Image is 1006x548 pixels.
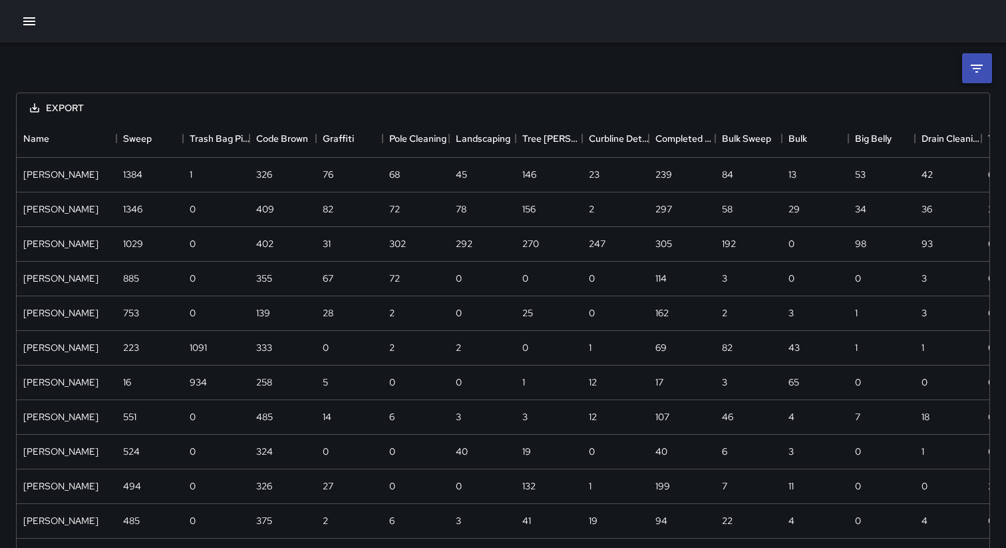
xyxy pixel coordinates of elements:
div: 69 [655,341,667,354]
div: 6 [722,445,727,458]
div: 1091 [190,341,207,354]
div: 0 [988,272,994,285]
div: 53 [855,168,866,181]
div: 494 [123,479,141,493]
div: 0 [522,341,528,354]
div: Bulk Sweep [715,120,782,157]
button: Export [19,96,94,121]
div: 0 [922,479,927,493]
div: 326 [256,168,272,181]
div: 82 [323,202,333,216]
div: 0 [389,479,395,493]
div: 76 [323,168,333,181]
div: 98 [855,237,866,250]
div: 402 [256,237,273,250]
div: 146 [522,168,536,181]
div: Tree [PERSON_NAME] [522,120,582,157]
div: 19 [589,514,597,527]
div: 93 [922,237,933,250]
div: 0 [855,376,861,389]
div: 0 [855,445,861,458]
div: 485 [123,514,140,527]
div: 1 [855,306,858,320]
div: 3 [922,306,927,320]
div: 0 [788,272,794,285]
div: 24 [988,202,999,216]
div: Landscaping [449,120,516,157]
div: 4 [922,514,927,527]
div: 1029 [123,237,143,250]
div: 139 [256,306,270,320]
div: 13 [788,168,796,181]
div: 14 [323,410,331,423]
div: 6 [988,168,993,181]
div: Graffiti [323,120,354,157]
div: 65 [788,376,799,389]
div: 753 [123,306,139,320]
div: 305 [655,237,672,250]
div: 132 [522,479,536,493]
div: 1 [922,445,924,458]
div: 0 [589,445,595,458]
div: Completed Trash Bags [655,120,715,157]
div: 72 [389,272,400,285]
div: 199 [655,479,670,493]
div: 82 [722,341,733,354]
div: Code Brown [256,120,308,157]
div: 84 [722,168,733,181]
div: 67 [323,272,333,285]
div: Trash Bag Pickup [190,120,250,157]
div: 3 [922,272,927,285]
div: Pole Cleaning [383,120,449,157]
div: 42 [922,168,933,181]
div: 29 [788,202,800,216]
div: Maclis Velasquez [23,237,98,250]
div: 4 [788,514,794,527]
div: 58 [722,202,733,216]
div: 1 [855,341,858,354]
div: 0 [922,376,927,389]
div: 292 [456,237,472,250]
div: 3 [722,376,727,389]
div: 0 [855,272,861,285]
div: 12 [589,410,597,423]
div: 223 [123,341,139,354]
div: 0 [190,514,196,527]
div: Tree Wells [516,120,582,157]
div: 40 [655,445,667,458]
div: 0 [855,479,861,493]
div: 326 [256,479,272,493]
div: Name [23,120,49,157]
div: 11 [788,479,794,493]
div: 0 [788,237,794,250]
div: 0 [190,202,196,216]
div: 485 [256,410,273,423]
div: Ken McCarter [23,376,98,389]
div: 355 [256,272,272,285]
div: Eddie Ballestros [23,202,98,216]
div: Curbline Detail [589,120,649,157]
div: 12 [589,376,597,389]
div: 3 [722,272,727,285]
div: Bulk [788,120,807,157]
div: 28 [323,306,333,320]
div: Graffiti [316,120,383,157]
div: 324 [256,445,273,458]
div: 1346 [123,202,142,216]
div: 409 [256,202,274,216]
div: 2 [389,341,395,354]
div: 2 [722,306,727,320]
div: 0 [988,237,994,250]
div: 45 [456,168,467,181]
div: 297 [655,202,672,216]
div: 885 [123,272,139,285]
div: 247 [589,237,605,250]
div: Code Brown [250,120,316,157]
div: 302 [389,237,406,250]
div: 41 [522,514,531,527]
div: 6 [389,514,395,527]
div: 18 [922,410,929,423]
div: Big Belly [855,120,892,157]
div: 46 [722,410,733,423]
div: 258 [256,376,272,389]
